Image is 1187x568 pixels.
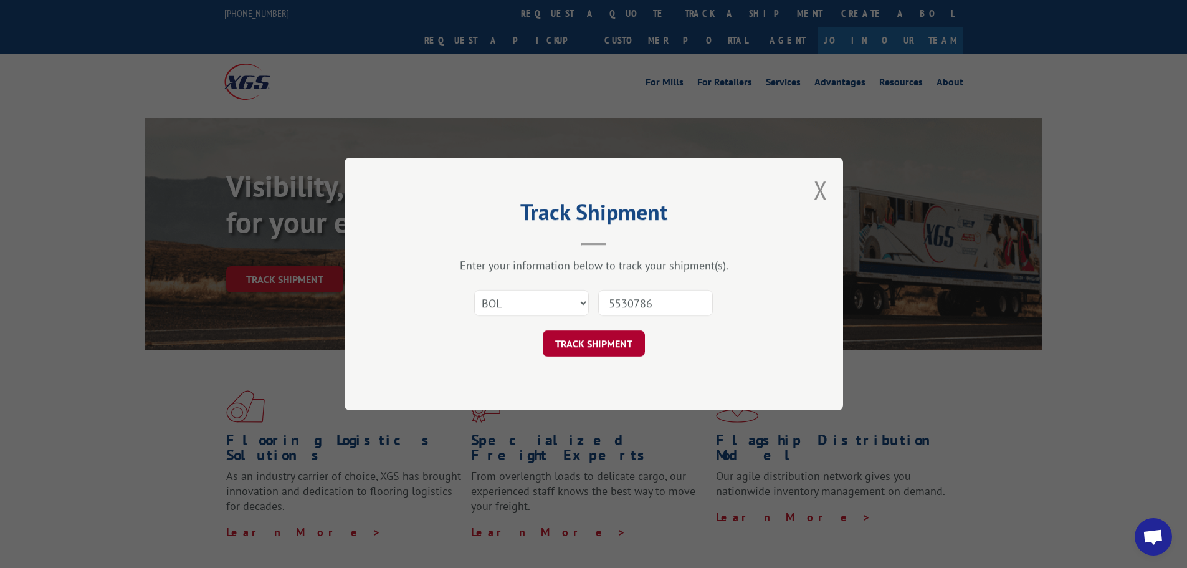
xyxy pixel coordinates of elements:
input: Number(s) [598,290,713,316]
button: TRACK SHIPMENT [543,330,645,357]
h2: Track Shipment [407,203,781,227]
div: Enter your information below to track your shipment(s). [407,258,781,272]
button: Close modal [814,173,827,206]
div: Open chat [1135,518,1172,556]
